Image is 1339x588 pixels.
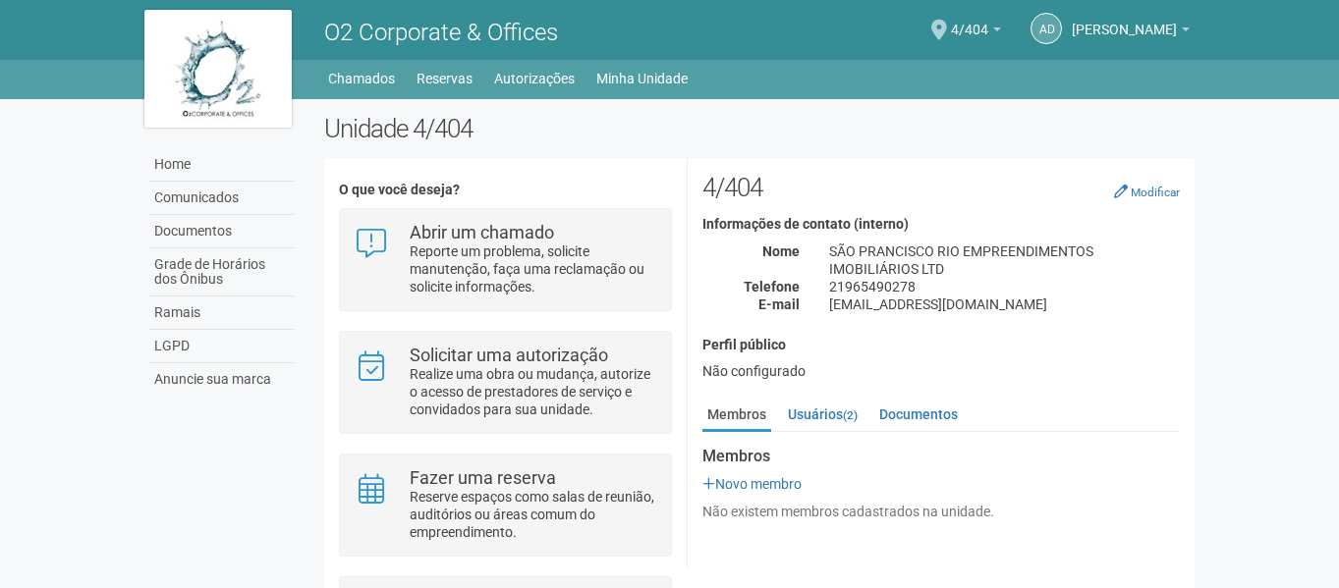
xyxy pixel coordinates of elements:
span: 4/404 [951,3,988,37]
a: Anuncie sua marca [149,363,295,396]
a: Autorizações [494,65,575,92]
strong: Fazer uma reserva [410,467,556,488]
p: Reporte um problema, solicite manutenção, faça uma reclamação ou solicite informações. [410,242,656,295]
div: 21965490278 [814,278,1195,295]
a: 4/404 [951,25,1001,40]
div: Não existem membros cadastrados na unidade. [702,503,1180,520]
a: Abrir um chamado Reporte um problema, solicite manutenção, faça uma reclamação ou solicite inform... [355,224,656,295]
a: Modificar [1114,184,1180,199]
a: Ramais [149,296,295,330]
p: Realize uma obra ou mudança, autorize o acesso de prestadores de serviço e convidados para sua un... [410,365,656,418]
strong: E-mail [758,296,800,312]
a: Fazer uma reserva Reserve espaços como salas de reunião, auditórios ou áreas comum do empreendime... [355,469,656,541]
h2: 4/404 [702,173,1180,202]
strong: Membros [702,448,1180,465]
a: Chamados [328,65,395,92]
a: Documentos [149,215,295,248]
h4: O que você deseja? [339,183,672,197]
strong: Telefone [744,279,800,294]
div: SÃO PRANCISCO RIO EMPREENDIMENTOS IMOBILIÁRIOS LTD [814,242,1195,278]
a: Comunicados [149,182,295,215]
strong: Abrir um chamado [410,222,554,242]
div: Não configurado [702,362,1180,380]
h4: Perfil público [702,338,1180,352]
strong: Solicitar uma autorização [410,345,608,365]
div: [EMAIL_ADDRESS][DOMAIN_NAME] [814,295,1195,313]
a: Minha Unidade [596,65,688,92]
small: Modificar [1131,186,1180,199]
a: Reservas [417,65,473,92]
h2: Unidade 4/404 [324,114,1196,143]
a: Grade de Horários dos Ônibus [149,248,295,296]
a: [PERSON_NAME] [1072,25,1190,40]
p: Reserve espaços como salas de reunião, auditórios ou áreas comum do empreendimento. [410,488,656,541]
a: Home [149,148,295,182]
a: Usuários(2) [783,400,863,429]
img: logo.jpg [144,10,292,128]
span: ADELE DA SILVA SANTOS [1072,3,1177,37]
a: Solicitar uma autorização Realize uma obra ou mudança, autorize o acesso de prestadores de serviç... [355,347,656,418]
strong: Nome [762,243,800,259]
a: Documentos [874,400,963,429]
h4: Informações de contato (interno) [702,217,1180,232]
a: Membros [702,400,771,432]
a: LGPD [149,330,295,363]
a: Novo membro [702,476,802,492]
a: AD [1031,13,1062,44]
small: (2) [843,408,858,422]
span: O2 Corporate & Offices [324,19,558,46]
